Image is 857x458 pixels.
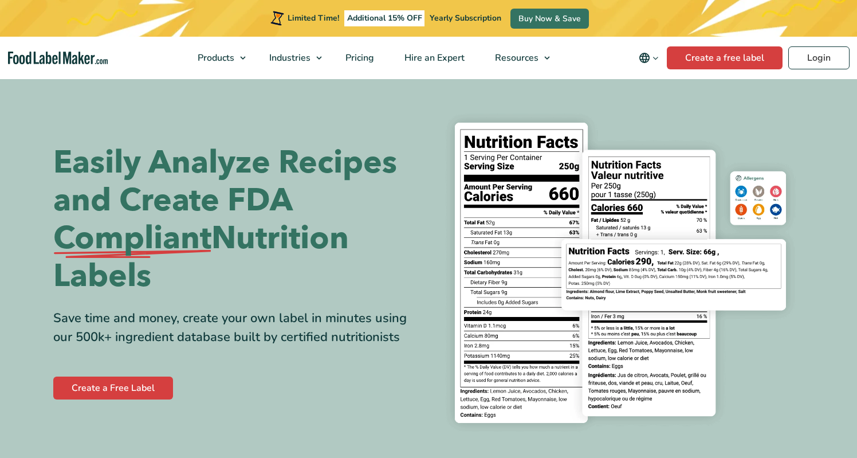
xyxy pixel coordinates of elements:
[53,220,211,257] span: Compliant
[788,46,850,69] a: Login
[631,46,667,69] button: Change language
[194,52,235,64] span: Products
[510,9,589,29] a: Buy Now & Save
[53,377,173,400] a: Create a Free Label
[492,52,540,64] span: Resources
[266,52,312,64] span: Industries
[401,52,466,64] span: Hire an Expert
[254,37,328,79] a: Industries
[342,52,375,64] span: Pricing
[331,37,387,79] a: Pricing
[288,13,339,24] span: Limited Time!
[390,37,477,79] a: Hire an Expert
[430,13,501,24] span: Yearly Subscription
[183,37,251,79] a: Products
[667,46,783,69] a: Create a free label
[53,309,420,347] div: Save time and money, create your own label in minutes using our 500k+ ingredient database built b...
[53,144,420,295] h1: Easily Analyze Recipes and Create FDA Nutrition Labels
[8,52,108,65] a: Food Label Maker homepage
[480,37,556,79] a: Resources
[344,10,425,26] span: Additional 15% OFF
